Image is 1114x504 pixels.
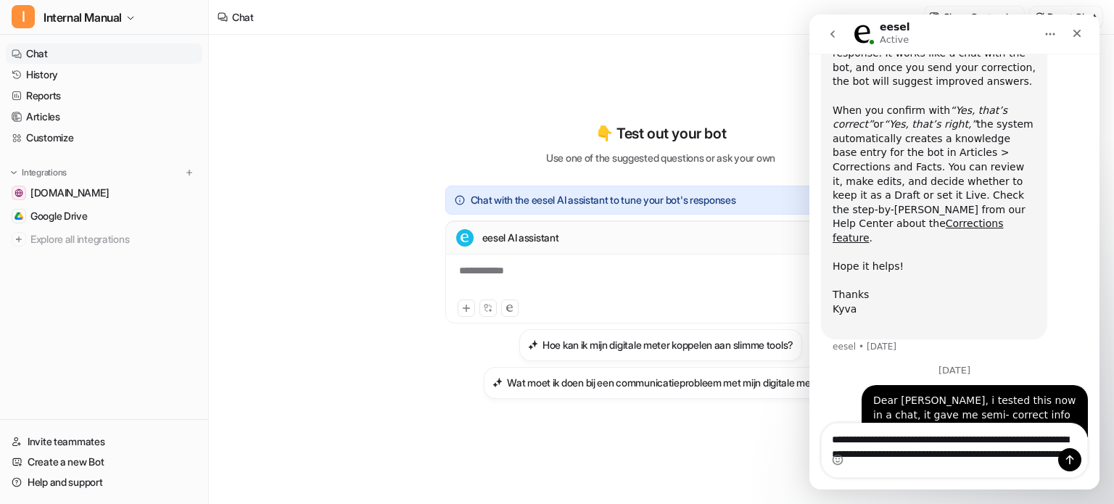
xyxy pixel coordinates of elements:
[9,168,19,178] img: expand menu
[1030,7,1102,28] button: Reset Chat
[15,189,23,197] img: www.fluvius.be
[30,186,109,200] span: [DOMAIN_NAME]
[232,9,254,25] div: Chat
[6,86,202,106] a: Reports
[30,209,88,223] span: Google Drive
[6,183,202,203] a: www.fluvius.be[DOMAIN_NAME]
[929,12,939,22] img: customize
[12,371,278,475] div: Mathias says…
[30,228,197,251] span: Explore all integrations
[15,212,23,220] img: Google Drive
[12,232,26,247] img: explore all integrations
[23,90,198,116] i: “Yes, that’s correct”
[6,165,71,180] button: Integrations
[595,123,726,144] p: 👇 Test out your bot
[471,195,736,205] p: Chat with the eesel AI assistant to tune your bot's responses
[6,128,202,148] a: Customize
[6,452,202,472] a: Create a new Bot
[6,44,202,64] a: Chat
[12,5,35,28] span: I
[542,337,793,352] h3: Hoe kan ik mijn digitale meter koppelen aan slimme tools?
[925,7,1024,28] button: Show Customize
[249,434,272,457] button: Send a message…
[546,150,775,165] p: Use one of the suggested questions or ask your own
[12,351,278,371] div: [DATE]
[507,375,828,390] h3: Wat moet ik doen bij een communicatieprobleem met mijn digitale meter?
[64,379,267,465] div: Dear [PERSON_NAME], i tested this now in a chat, it gave me semi- correct info mentioning the inf...
[809,15,1099,489] iframe: Intercom live chat
[75,104,168,115] i: “Yes, that’s right,”
[944,9,1018,25] p: Show Customize
[6,65,202,85] a: History
[519,329,802,361] button: Hoe kan ik mijn digitale meter koppelen aan slimme tools?Hoe kan ik mijn digitale meter koppelen ...
[22,439,34,451] button: Emoji picker
[23,89,226,317] div: When you confirm with or the system automatically creates a knowledge base entry for the bot in A...
[6,472,202,492] a: Help and support
[492,377,503,388] img: Wat moet ik doen bij een communicatieprobleem met mijn digitale meter?
[52,371,278,474] div: Dear [PERSON_NAME], i tested this now in a chat, it gave me semi- correct info mentioning the inf...
[23,328,87,336] div: eesel • [DATE]
[1034,12,1044,22] img: reset
[6,431,202,452] a: Invite teammates
[6,229,202,249] a: Explore all integrations
[44,7,122,28] span: Internal Manual
[484,367,837,399] button: Wat moet ik doen bij een communicatieprobleem met mijn digitale meter?Wat moet ik doen bij een co...
[184,168,194,178] img: menu_add.svg
[6,107,202,127] a: Articles
[6,206,202,226] a: Google DriveGoogle Drive
[528,339,538,350] img: Hoe kan ik mijn digitale meter koppelen aan slimme tools?
[22,167,67,178] p: Integrations
[482,231,559,245] p: eesel AI assistant
[12,409,278,463] textarea: Message…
